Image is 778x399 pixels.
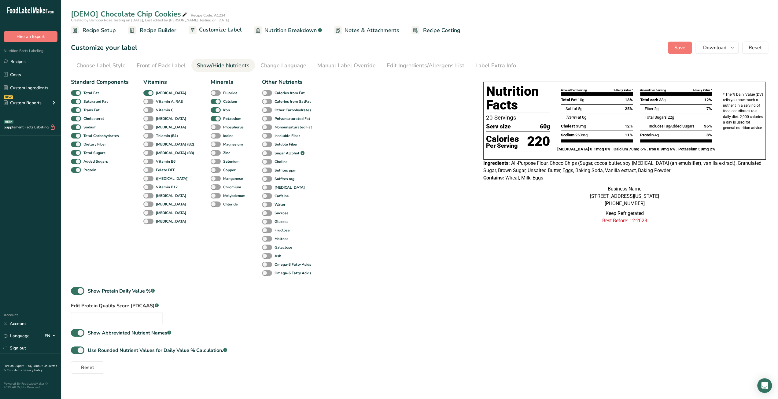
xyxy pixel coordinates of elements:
b: Potassium [223,116,242,121]
div: Show/Hide Nutrients [197,61,249,70]
div: Business Name [STREET_ADDRESS][US_STATE] [PHONE_NUMBER] [483,185,766,207]
div: Other Nutrients [262,78,314,86]
span: Download [703,44,726,51]
b: Calories from Fat [275,90,305,96]
p: Calories [486,135,519,144]
p: Keep Refrigerated [483,210,766,217]
p: Per Serving [486,143,519,148]
span: Protein [640,133,654,137]
b: Folate DFE [156,167,175,173]
b: [MEDICAL_DATA] (B3) [156,150,194,156]
span: Created by Bamboo Rose Testing on [DATE], Last edited by [PERSON_NAME] Testing on [DATE] [71,18,229,23]
span: Contains: [483,175,504,181]
div: Recipe Code: A1234 [191,13,225,18]
b: Total Carbohydrates [83,133,119,139]
b: Manganese [223,176,243,181]
div: % Daily Value * [614,88,633,92]
span: Best Before: 12-2028 [602,218,647,224]
b: Caffeine [275,193,289,199]
b: Choline [275,159,288,164]
span: Total carb [640,98,658,102]
span: Includes Added Sugars [649,124,695,128]
div: Open Intercom Messenger [757,378,772,393]
span: Save [674,44,685,51]
div: Powered By FoodLabelMaker © 2025 All Rights Reserved [4,382,57,389]
span: 13% [625,97,633,103]
span: 8% [706,132,712,138]
b: Polyunsaturated Fat [275,116,310,121]
p: 20 Servings [486,113,550,122]
div: Vitamins [143,78,196,86]
div: NEW [4,95,13,99]
span: Total Sugars [645,115,667,120]
b: Calories from SatFat [275,99,311,104]
b: Saturated Fat [83,99,108,104]
b: Vitamin A, RAE [156,99,183,104]
b: Total Fat [83,90,99,96]
b: Molybdenum [223,193,245,198]
b: [MEDICAL_DATA] (B2) [156,142,194,147]
span: 4g [654,133,659,137]
b: Protein [83,167,96,173]
b: Iron [223,107,230,113]
span: 2g [654,106,658,111]
span: All-Purpose Flour, Choco Chips (Sugar, cocoa butter, soy [MEDICAL_DATA] (an emulsifier), vanilla ... [483,160,761,173]
span: 33g [659,98,666,102]
b: Calcium [223,99,237,104]
div: Manual Label Override [317,61,376,70]
b: Thiamin (B1) [156,133,178,139]
div: % Daily Value * [693,88,712,92]
b: Magnesium [223,142,243,147]
div: Custom Reports [4,100,42,106]
p: * The % Daily Value (DV) tells you how much a nutrient in a serving of food contributes to a dail... [723,92,763,131]
button: Reset [71,361,104,374]
div: Edit Ingredients/Allergens List [387,61,464,70]
b: [MEDICAL_DATA] [156,219,186,224]
a: Recipe Builder [128,24,176,37]
a: Recipe Setup [71,24,116,37]
b: Cholesterol [83,116,104,121]
span: 12% [625,123,633,129]
a: Language [4,331,30,341]
span: Fat [565,115,581,120]
div: EN [45,332,57,340]
b: Omega-6 Fatty Acids [275,270,311,276]
b: Water [275,202,286,207]
span: 10g [578,98,584,102]
div: Show Abbreviated Nutrient Names [88,329,171,337]
span: Reset [81,364,94,371]
span: Notes & Attachments [345,26,399,35]
h1: Nutrition Facts [486,84,550,112]
label: Edit Protein Quality Score (PDCAAS) [71,302,163,309]
span: 5g [578,106,582,111]
span: Nutrition Breakdown [264,26,317,35]
span: 35mg [576,124,586,128]
b: Sucrose [275,210,289,216]
span: Wheat, Milk, Eggs [505,175,543,181]
a: Nutrition Breakdown [254,24,322,37]
div: BETA [4,120,13,124]
b: ([MEDICAL_DATA]) [156,176,189,181]
b: Sulfites mg [275,176,294,182]
div: Use Rounded Nutrient Values for Daily Value % Calculation. [88,347,227,354]
span: Sat fat [565,106,577,111]
p: 220 [527,131,550,152]
b: [MEDICAL_DATA] [156,124,186,130]
button: Hire an Expert [4,31,57,42]
b: Vitamin B6 [156,159,175,164]
b: Insoluble Fiber [275,133,300,139]
b: Vitamin B12 [156,184,178,190]
b: Fructose [275,227,290,233]
span: 260mg [575,133,588,137]
a: About Us . [34,364,49,368]
a: Recipe Costing [411,24,460,37]
b: Added Sugars [83,159,108,164]
span: 11% [625,132,633,138]
div: Minerals [211,78,247,86]
i: Trans [565,115,575,120]
b: Glucose [275,219,289,224]
button: Download [695,42,739,54]
span: 22g [668,115,674,120]
div: Standard Components [71,78,129,86]
b: [MEDICAL_DATA] [156,90,186,96]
